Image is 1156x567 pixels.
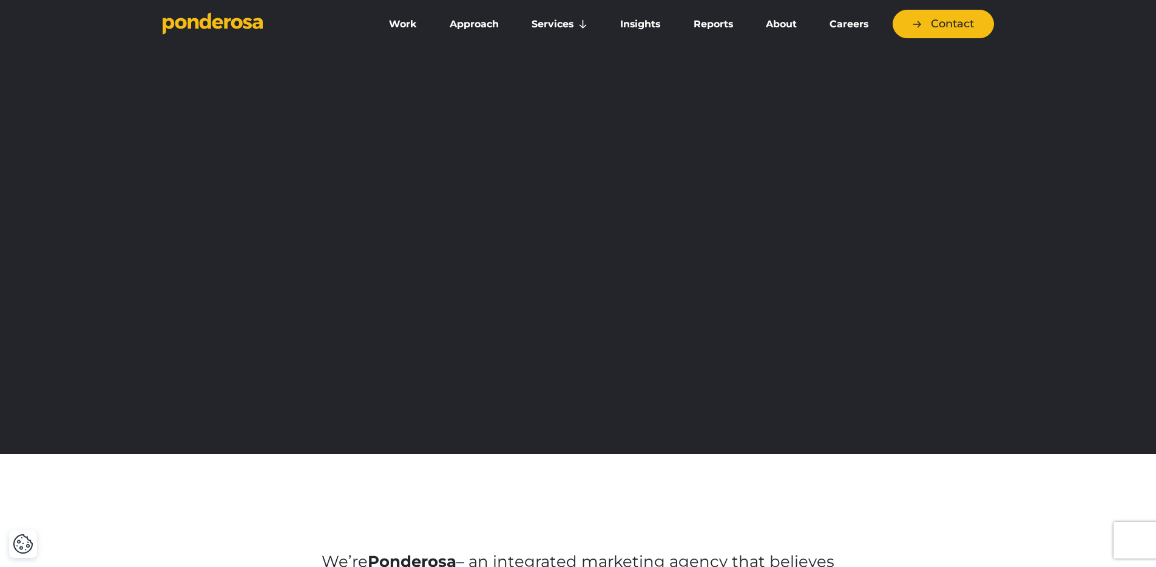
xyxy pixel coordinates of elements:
[436,12,513,37] a: Approach
[13,534,33,554] button: Cookie Settings
[375,12,431,37] a: Work
[680,12,747,37] a: Reports
[163,12,357,36] a: Go to homepage
[606,12,674,37] a: Insights
[13,534,33,554] img: Revisit consent button
[893,10,994,38] a: Contact
[518,12,601,37] a: Services
[752,12,811,37] a: About
[816,12,882,37] a: Careers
